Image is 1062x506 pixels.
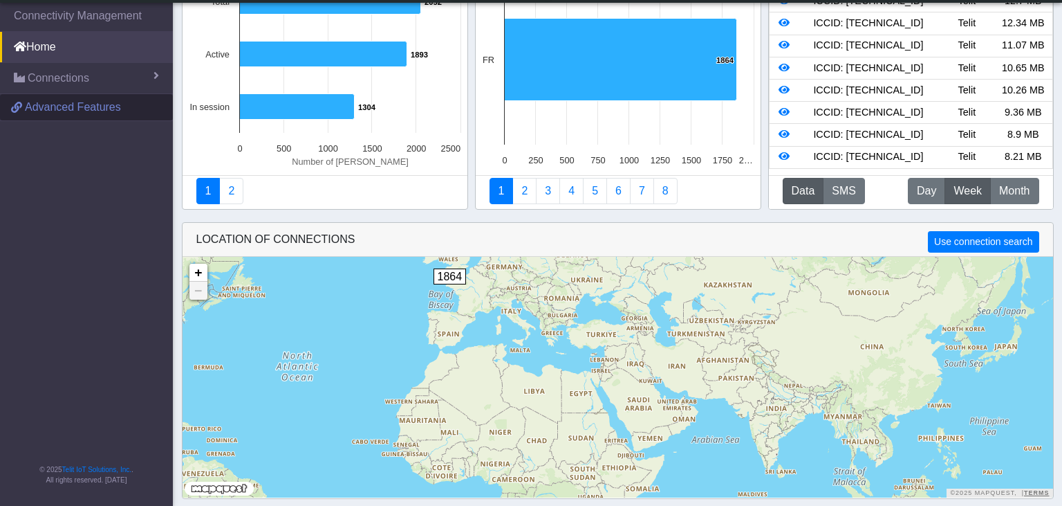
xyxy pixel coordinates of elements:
[716,56,734,64] text: 1864
[196,178,221,204] a: Connectivity status
[434,269,467,284] span: 1864
[995,105,1051,120] div: 9.36 MB
[583,178,607,204] a: Usage by Carrier
[939,105,995,120] div: Telit
[411,51,428,59] text: 1893
[189,282,207,300] a: Zoom out
[653,178,678,204] a: Not Connected for 30 days
[1024,489,1050,496] a: Terms
[939,127,995,143] div: Telit
[559,178,584,204] a: Connections By Carrier
[183,223,1053,257] div: LOCATION OF CONNECTIONS
[947,489,1052,498] div: ©2025 MapQuest, |
[798,16,939,31] div: ICCID: [TECHNICAL_ID]
[528,155,543,165] text: 250
[939,38,995,53] div: Telit
[738,155,752,165] text: 2…
[944,178,991,204] button: Week
[798,38,939,53] div: ICCID: [TECHNICAL_ID]
[712,155,732,165] text: 1750
[219,178,243,204] a: Deployment status
[630,178,654,204] a: Zero Session
[277,143,291,154] text: 500
[25,99,121,116] span: Advanced Features
[590,155,605,165] text: 750
[490,178,747,204] nav: Summary paging
[292,156,409,166] text: Number of [PERSON_NAME]
[995,38,1051,53] div: 11.07 MB
[928,231,1038,253] button: Use connection search
[681,155,700,165] text: 1500
[502,155,507,165] text: 0
[619,155,638,165] text: 1000
[559,155,574,165] text: 500
[606,178,631,204] a: 14 Days Trend
[798,61,939,76] div: ICCID: [TECHNICAL_ID]
[62,466,131,473] a: Telit IoT Solutions, Inc.
[490,178,514,204] a: Connections By Country
[536,178,560,204] a: Usage per Country
[798,150,939,165] div: ICCID: [TECHNICAL_ID]
[798,83,939,98] div: ICCID: [TECHNICAL_ID]
[995,150,1051,165] div: 8.21 MB
[482,55,494,65] text: FR
[999,183,1030,199] span: Month
[939,83,995,98] div: Telit
[798,127,939,143] div: ICCID: [TECHNICAL_ID]
[238,143,243,154] text: 0
[407,143,426,154] text: 2000
[783,178,824,204] button: Data
[512,178,537,204] a: Carrier
[205,49,230,60] text: Active
[358,103,376,111] text: 1304
[995,61,1051,76] div: 10.65 MB
[362,143,382,154] text: 1500
[990,178,1038,204] button: Month
[189,264,207,282] a: Zoom in
[939,150,995,165] div: Telit
[196,178,454,204] nav: Summary paging
[939,16,995,31] div: Telit
[823,178,865,204] button: SMS
[798,105,939,120] div: ICCID: [TECHNICAL_ID]
[953,183,982,199] span: Week
[917,183,936,199] span: Day
[995,83,1051,98] div: 10.26 MB
[995,127,1051,143] div: 8.9 MB
[319,143,338,154] text: 1000
[441,143,460,154] text: 2500
[190,102,230,112] text: In session
[908,178,945,204] button: Day
[939,61,995,76] div: Telit
[995,16,1051,31] div: 12.34 MB
[650,155,669,165] text: 1250
[28,70,89,87] span: Connections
